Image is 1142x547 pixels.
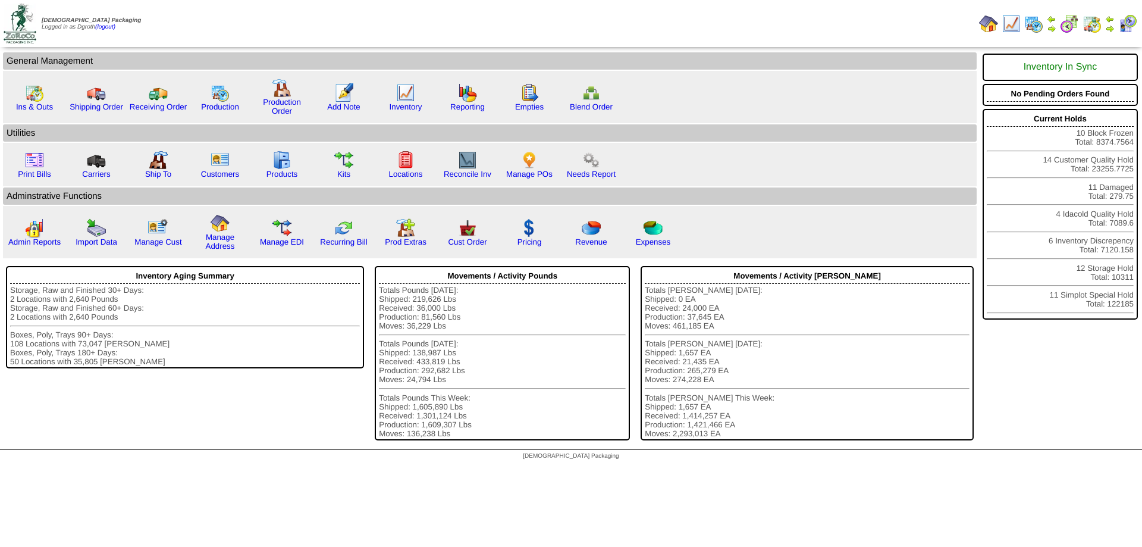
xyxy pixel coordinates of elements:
[388,170,422,179] a: Locations
[987,86,1134,102] div: No Pending Orders Found
[515,102,544,111] a: Empties
[645,268,970,284] div: Movements / Activity [PERSON_NAME]
[266,170,298,179] a: Products
[396,83,415,102] img: line_graph.gif
[520,83,539,102] img: workorder.gif
[458,218,477,237] img: cust_order.png
[582,83,601,102] img: network.png
[458,151,477,170] img: line_graph2.gif
[448,237,487,246] a: Cust Order
[134,237,181,246] a: Manage Cust
[1002,14,1021,33] img: line_graph.gif
[16,102,53,111] a: Ins & Outs
[979,14,998,33] img: home.gif
[379,268,626,284] div: Movements / Activity Pounds
[987,111,1134,127] div: Current Holds
[272,151,291,170] img: cabinet.gif
[458,83,477,102] img: graph.gif
[149,151,168,170] img: factory2.gif
[3,52,977,70] td: General Management
[95,24,115,30] a: (logout)
[575,237,607,246] a: Revenue
[211,83,230,102] img: calendarprod.gif
[1060,14,1079,33] img: calendarblend.gif
[130,102,187,111] a: Receiving Order
[1024,14,1043,33] img: calendarprod.gif
[337,170,350,179] a: Kits
[8,237,61,246] a: Admin Reports
[4,4,36,43] img: zoroco-logo-small.webp
[983,109,1138,320] div: 10 Block Frozen Total: 8374.7564 14 Customer Quality Hold Total: 23255.7725 11 Damaged Total: 279...
[385,237,426,246] a: Prod Extras
[396,151,415,170] img: locations.gif
[1105,14,1115,24] img: arrowleft.gif
[334,218,353,237] img: reconcile.gif
[987,56,1134,79] div: Inventory In Sync
[206,233,235,251] a: Manage Address
[520,151,539,170] img: po.png
[644,218,663,237] img: pie_chart2.png
[87,151,106,170] img: truck3.gif
[520,218,539,237] img: dollar.gif
[149,83,168,102] img: truck2.gif
[570,102,613,111] a: Blend Order
[334,83,353,102] img: orders.gif
[211,151,230,170] img: customers.gif
[1047,24,1056,33] img: arrowright.gif
[201,170,239,179] a: Customers
[260,237,304,246] a: Manage EDI
[263,98,301,115] a: Production Order
[87,218,106,237] img: import.gif
[42,17,141,24] span: [DEMOGRAPHIC_DATA] Packaging
[70,102,123,111] a: Shipping Order
[1105,24,1115,33] img: arrowright.gif
[567,170,616,179] a: Needs Report
[523,453,619,460] span: [DEMOGRAPHIC_DATA] Packaging
[25,218,44,237] img: graph2.png
[25,151,44,170] img: invoice2.gif
[645,286,970,438] div: Totals [PERSON_NAME] [DATE]: Shipped: 0 EA Received: 24,000 EA Production: 37,645 EA Moves: 461,1...
[10,268,360,284] div: Inventory Aging Summary
[334,151,353,170] img: workflow.gif
[145,170,171,179] a: Ship To
[201,102,239,111] a: Production
[76,237,117,246] a: Import Data
[42,17,141,30] span: Logged in as Dgroth
[379,286,626,438] div: Totals Pounds [DATE]: Shipped: 219,626 Lbs Received: 36,000 Lbs Production: 81,560 Lbs Moves: 36,...
[82,170,110,179] a: Carriers
[320,237,367,246] a: Recurring Bill
[3,187,977,205] td: Adminstrative Functions
[636,237,671,246] a: Expenses
[390,102,422,111] a: Inventory
[1083,14,1102,33] img: calendarinout.gif
[444,170,491,179] a: Reconcile Inv
[396,218,415,237] img: prodextras.gif
[87,83,106,102] img: truck.gif
[582,151,601,170] img: workflow.png
[10,286,360,366] div: Storage, Raw and Finished 30+ Days: 2 Locations with 2,640 Pounds Storage, Raw and Finished 60+ D...
[517,237,542,246] a: Pricing
[327,102,360,111] a: Add Note
[211,214,230,233] img: home.gif
[272,218,291,237] img: edi.gif
[18,170,51,179] a: Print Bills
[3,124,977,142] td: Utilities
[272,79,291,98] img: factory.gif
[148,218,170,237] img: managecust.png
[1118,14,1137,33] img: calendarcustomer.gif
[25,83,44,102] img: calendarinout.gif
[582,218,601,237] img: pie_chart.png
[506,170,553,179] a: Manage POs
[1047,14,1056,24] img: arrowleft.gif
[450,102,485,111] a: Reporting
